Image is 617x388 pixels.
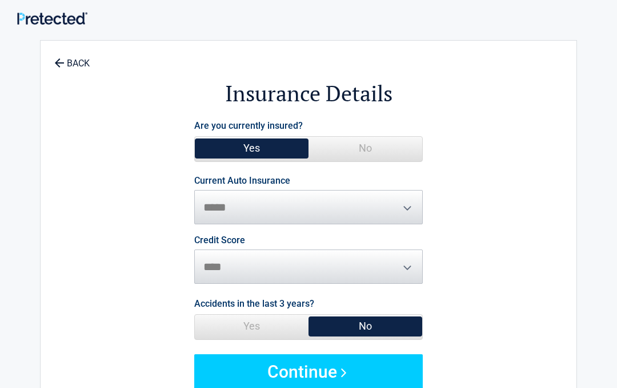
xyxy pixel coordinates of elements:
[308,137,422,160] span: No
[308,315,422,338] span: No
[194,296,314,311] label: Accidents in the last 3 years?
[194,176,290,185] label: Current Auto Insurance
[194,236,245,245] label: Credit Score
[195,315,308,338] span: Yes
[103,79,514,108] h2: Insurance Details
[194,118,303,133] label: Are you currently insured?
[17,12,87,25] img: Main Logo
[195,137,308,160] span: Yes
[52,48,92,68] a: BACK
